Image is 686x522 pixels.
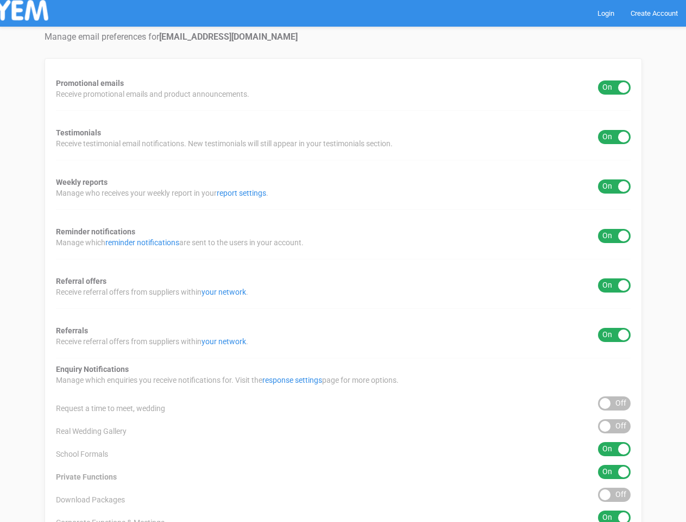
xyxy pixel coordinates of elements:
a: response settings [262,376,322,384]
strong: [EMAIL_ADDRESS][DOMAIN_NAME] [159,32,298,42]
span: Receive testimonial email notifications. New testimonials will still appear in your testimonials ... [56,138,393,149]
a: your network [202,337,246,346]
a: reminder notifications [105,238,179,247]
strong: Weekly reports [56,178,108,187]
span: School Formals [56,449,108,459]
strong: Testimonials [56,128,101,137]
span: Receive referral offers from suppliers within . [56,287,248,297]
span: Request a time to meet, wedding [56,403,165,414]
strong: Promotional emails [56,79,124,88]
strong: Reminder notifications [56,227,135,236]
span: Manage which are sent to the users in your account. [56,237,304,248]
span: Receive promotional emails and product announcements. [56,89,249,100]
span: Download Packages [56,494,125,505]
a: your network [202,288,246,296]
strong: Referral offers [56,277,106,285]
strong: Enquiry Notifications [56,365,129,374]
span: Real Wedding Gallery [56,426,127,437]
span: Receive referral offers from suppliers within . [56,336,248,347]
a: report settings [217,189,266,197]
span: Manage who receives your weekly report in your . [56,188,268,198]
strong: Referrals [56,326,88,335]
span: Manage which enquiries you receive notifications for. Visit the page for more options. [56,375,399,386]
h4: Manage email preferences for [45,32,642,42]
span: Private Functions [56,471,117,482]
